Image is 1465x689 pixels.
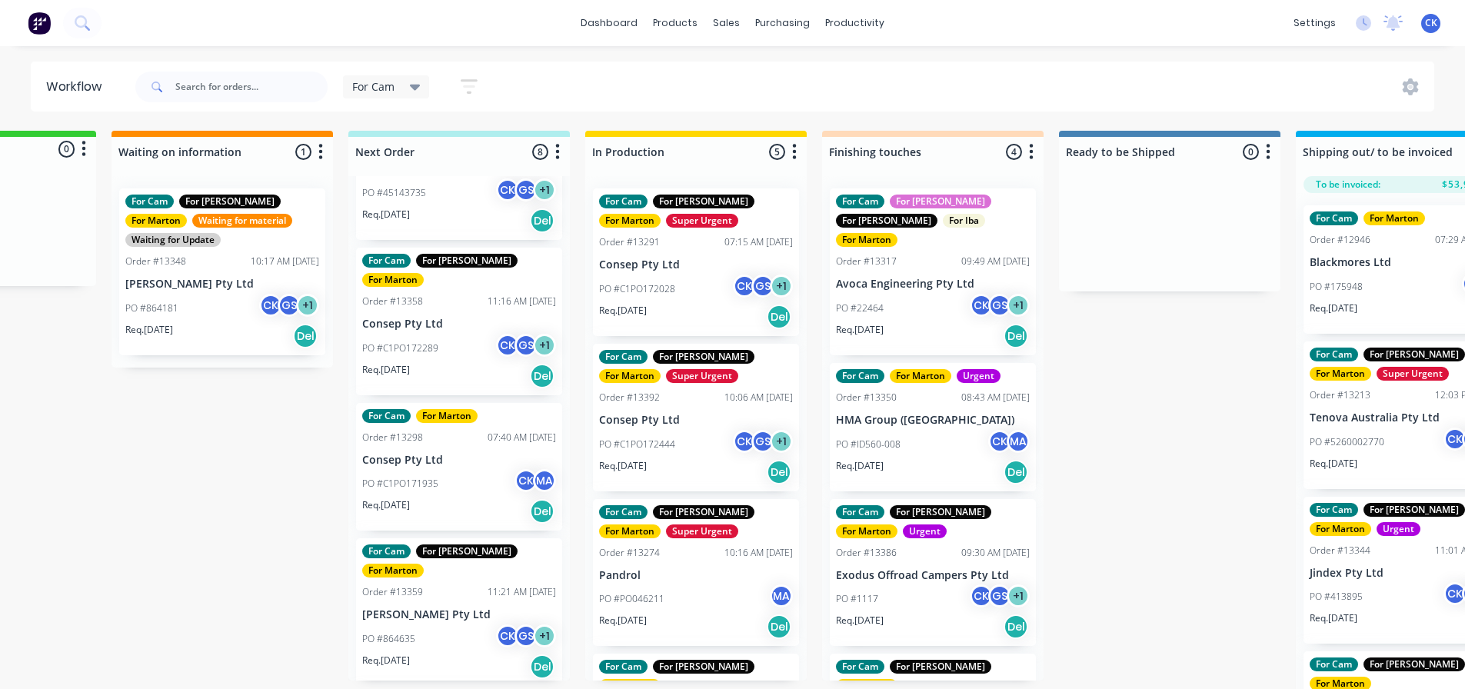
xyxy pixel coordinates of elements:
div: Order #13350 [836,391,897,404]
p: PO #864181 [125,301,178,315]
p: PO #413895 [1310,590,1363,604]
div: Order #13386 [836,546,897,560]
p: PO #22464 [836,301,884,315]
div: For Cam [836,505,884,519]
div: For Cam [1310,503,1358,517]
div: + 1 [533,178,556,201]
div: Order #13291 [599,235,660,249]
span: For Cam [352,78,395,95]
p: PO #PO046211 [599,592,664,606]
div: For CamFor [PERSON_NAME]For MartonSuper UrgentOrder #1329107:15 AM [DATE]Consep Pty LtdPO #C1PO17... [593,188,799,336]
div: For Cam [1310,211,1358,225]
div: For CamFor [PERSON_NAME]For MartonUrgentOrder #1338609:30 AM [DATE]Exodus Offroad Campers Pty Ltd... [830,499,1036,647]
p: Req. [DATE] [362,654,410,667]
div: Workflow [46,78,109,96]
div: settings [1286,12,1343,35]
div: Order #12946 [1310,233,1370,247]
div: 07:40 AM [DATE] [488,431,556,444]
p: Req. [DATE] [362,363,410,377]
p: Consep Pty Ltd [362,318,556,331]
div: Del [767,305,791,329]
p: PO #ID560-008 [836,438,901,451]
div: Order #13358 [362,295,423,308]
div: Del [1004,324,1028,348]
div: Del [530,364,554,388]
div: For CamFor [PERSON_NAME]For MartonWaiting for materialWaiting for UpdateOrder #1334810:17 AM [DAT... [119,188,325,355]
div: CK [970,584,993,607]
div: productivity [817,12,892,35]
div: GS [278,294,301,317]
div: For CamFor MartonUrgentOrder #1335008:43 AM [DATE]HMA Group ([GEOGRAPHIC_DATA])PO #ID560-008CKMAR... [830,363,1036,491]
p: PO #C1PO171935 [362,477,438,491]
div: Order #13298 [362,431,423,444]
p: PO #C1PO172289 [362,341,438,355]
p: Req. [DATE] [362,208,410,221]
p: Req. [DATE] [125,323,173,337]
div: Order #13317 [836,255,897,268]
div: Super Urgent [1377,367,1449,381]
div: Order #13344 [1310,544,1370,558]
div: For Cam [362,409,411,423]
div: products [645,12,705,35]
div: For Cam [836,195,884,208]
div: 09:30 AM [DATE] [961,546,1030,560]
div: For Marton [599,369,661,383]
div: CK [496,334,519,357]
div: Del [530,654,554,679]
p: PO #C1PO172444 [599,438,675,451]
div: Del [1004,614,1028,639]
div: For [PERSON_NAME] [890,195,991,208]
div: CK [514,469,538,492]
div: For Cam [599,350,648,364]
div: Order #13213 [1310,388,1370,402]
div: For Marton [890,369,951,383]
p: Req. [DATE] [836,614,884,627]
div: GS [514,178,538,201]
p: Consep Pty Ltd [599,414,793,427]
input: Search for orders... [175,72,328,102]
div: For Marton [125,214,187,228]
div: GS [988,584,1011,607]
div: Del [767,460,791,484]
p: Pandrol [599,569,793,582]
div: For Cam [1310,348,1358,361]
p: PO #5260002770 [1310,435,1384,449]
div: Waiting for material [192,214,292,228]
div: + 1 [1007,584,1030,607]
p: PO #864635 [362,632,415,646]
div: CK [259,294,282,317]
div: + 1 [770,275,793,298]
div: For [PERSON_NAME] [1363,657,1465,671]
div: For Marton [1363,211,1425,225]
div: For [PERSON_NAME] [1363,503,1465,517]
p: PO #1117 [836,592,878,606]
div: For [PERSON_NAME] [890,660,991,674]
div: Super Urgent [666,369,738,383]
p: Req. [DATE] [1310,611,1357,625]
div: Del [1004,460,1028,484]
div: Waiting for Update [125,233,221,247]
div: For Marton [1310,522,1371,536]
div: Del [293,324,318,348]
div: For CamFor [PERSON_NAME]For MartonSuper UrgentOrder #1327410:16 AM [DATE]PandrolPO #PO046211MAReq... [593,499,799,647]
div: For [PERSON_NAME] [179,195,281,208]
div: For [PERSON_NAME] [653,505,754,519]
p: [PERSON_NAME] Pty Ltd [125,278,319,291]
div: 10:16 AM [DATE] [724,546,793,560]
div: + 1 [296,294,319,317]
div: Urgent [957,369,1001,383]
p: PO #C1PO172028 [599,282,675,296]
div: Super Urgent [666,214,738,228]
div: For [PERSON_NAME] [653,195,754,208]
div: Del [530,499,554,524]
div: For Cam [836,660,884,674]
p: PO #45143735 [362,186,426,200]
div: 11:21 AM [DATE] [488,585,556,599]
div: For Cam [599,195,648,208]
div: GS [751,275,774,298]
div: Order #13348 [125,255,186,268]
p: Req. [DATE] [599,459,647,473]
div: For CamFor MartonOrder #1329807:40 AM [DATE]Consep Pty LtdPO #C1PO171935CKMAReq.[DATE]Del [356,403,562,531]
div: For [PERSON_NAME] [653,660,754,674]
div: For Cam [599,505,648,519]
